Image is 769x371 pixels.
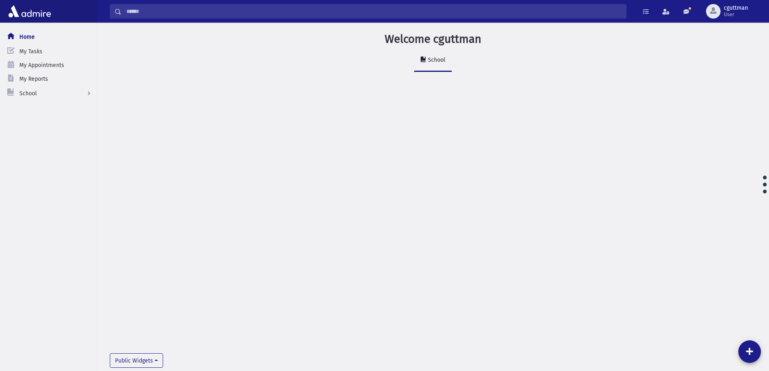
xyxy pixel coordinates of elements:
img: AdmirePro [6,3,53,19]
span: School [19,90,37,97]
div: School [426,57,445,63]
span: My Appointments [19,62,64,69]
a: School [414,49,452,72]
h3: Welcome cguttman [385,32,481,46]
input: Search [122,4,626,19]
span: Home [19,34,35,40]
button: Public Widgets [110,353,163,368]
span: My Tasks [19,48,42,55]
span: My Reports [19,75,48,82]
span: cguttman [724,5,748,11]
span: User [724,11,748,18]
